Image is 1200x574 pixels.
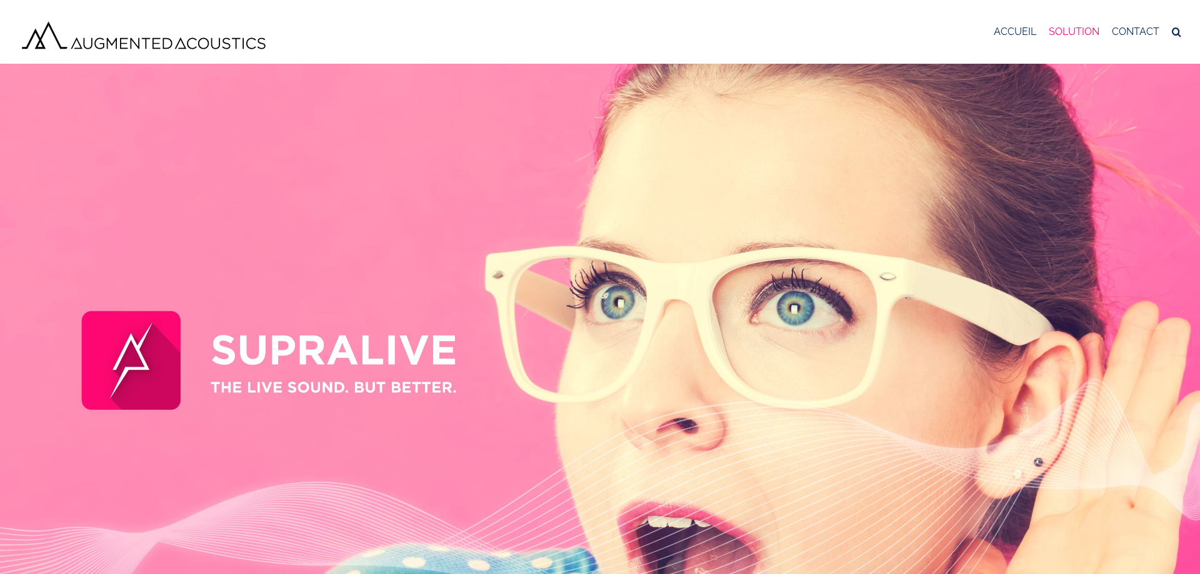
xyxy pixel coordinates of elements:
[994,27,1036,37] span: ACCUEIL
[994,9,1036,54] a: ACCUEIL
[1172,9,1181,54] a: Recherche
[19,19,269,52] img: Augmented Acoustics Logo
[994,9,1181,54] nav: Menu principal
[1112,9,1159,54] a: CONTACT
[1049,9,1099,54] a: SOLUTION
[1049,27,1099,37] span: SOLUTION
[1112,27,1159,37] span: CONTACT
